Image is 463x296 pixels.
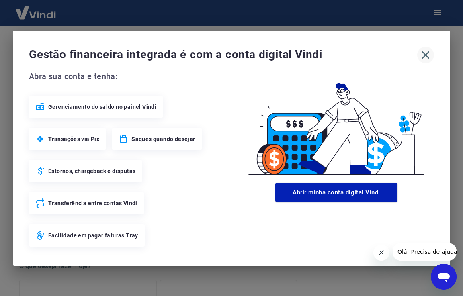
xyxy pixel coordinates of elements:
[48,135,99,143] span: Transações via Pix
[373,245,389,261] iframe: Fechar mensagem
[48,199,137,207] span: Transferência entre contas Vindi
[239,70,434,180] img: Good Billing
[275,183,397,202] button: Abrir minha conta digital Vindi
[29,47,417,63] span: Gestão financeira integrada é com a conta digital Vindi
[29,70,239,83] span: Abra sua conta e tenha:
[431,264,457,290] iframe: Botão para abrir a janela de mensagens
[131,135,195,143] span: Saques quando desejar
[393,243,457,261] iframe: Mensagem da empresa
[5,6,68,12] span: Olá! Precisa de ajuda?
[48,231,138,239] span: Facilidade em pagar faturas Tray
[48,167,135,175] span: Estornos, chargeback e disputas
[48,103,156,111] span: Gerenciamento do saldo no painel Vindi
